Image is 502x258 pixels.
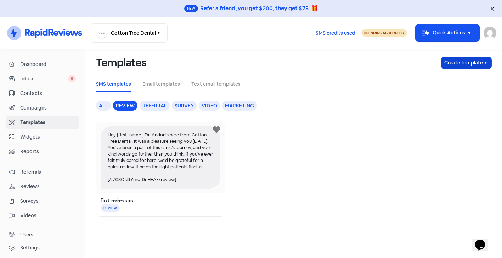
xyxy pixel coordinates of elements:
div: all [96,101,111,111]
span: Reports [20,148,76,155]
a: Campaigns [6,101,79,114]
div: Hey [first_name], Dr. Andonis here from Cotton Tree Dental. It was a pleasure seeing you [DATE]. ... [101,126,220,189]
div: Settings [20,244,40,252]
a: Email templates [142,80,180,88]
div: Survey [172,101,197,111]
div: First review sms [101,197,220,203]
a: Reviews [6,180,79,193]
img: User [484,27,496,39]
a: Sending Scheduled [361,29,407,37]
div: REVIEW [101,204,120,212]
a: Text email templates [191,80,241,88]
span: Templates [20,119,76,126]
span: Inbox [20,75,68,83]
h1: Templates [96,51,147,74]
button: Create template [441,57,491,69]
span: Widgets [20,133,76,141]
a: Widgets [6,130,79,144]
a: Reports [6,145,79,158]
a: Templates [6,116,79,129]
span: Surveys [20,197,76,205]
span: Referrals [20,168,76,176]
span: SMS credits used [316,29,355,37]
span: New [184,5,198,12]
button: Quick Actions [416,24,479,41]
span: Sending Scheduled [366,30,404,35]
a: Surveys [6,195,79,208]
span: 0 [68,75,76,82]
div: Video [199,101,220,111]
a: Contacts [6,87,79,100]
a: Referrals [6,166,79,179]
div: Users [20,231,33,239]
a: SMS credits used [310,29,361,36]
button: Cotton Tree Dental [91,23,168,43]
div: Review [113,101,137,111]
a: Users [6,228,79,241]
div: Refer a friend, you get $200, they get $75. 🎁 [200,4,318,13]
div: Referral [140,101,170,111]
iframe: chat widget [472,230,495,251]
a: SMS templates [96,80,131,88]
a: Settings [6,241,79,254]
span: Campaigns [20,104,76,112]
span: Videos [20,212,76,219]
a: Videos [6,209,79,222]
span: Contacts [20,90,76,97]
span: Dashboard [20,61,76,68]
a: Dashboard [6,58,79,71]
a: Inbox 0 [6,72,79,85]
span: Reviews [20,183,76,190]
div: Marketing [222,101,257,111]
